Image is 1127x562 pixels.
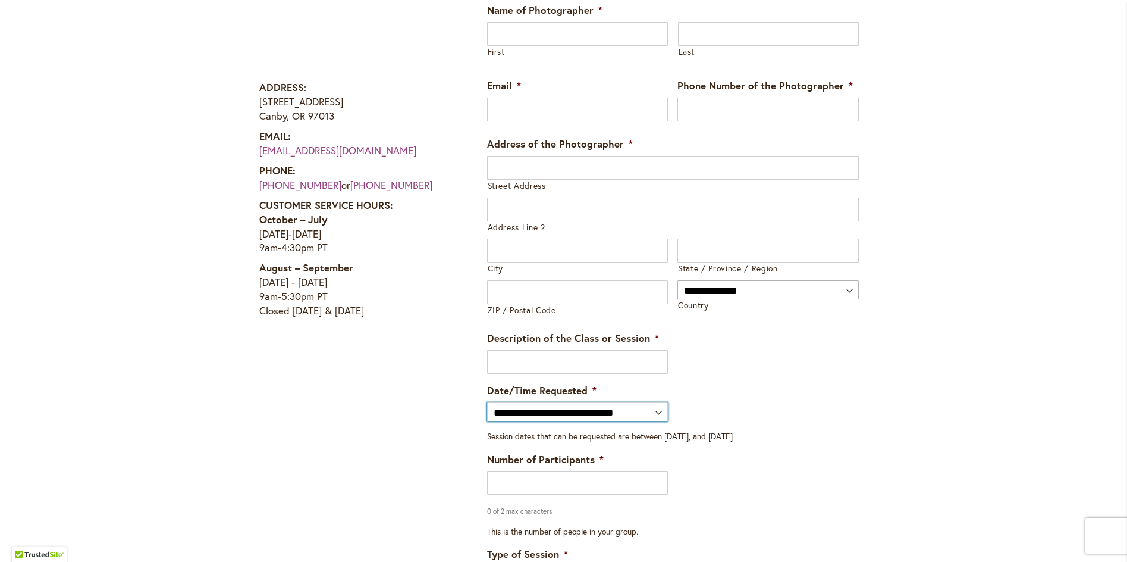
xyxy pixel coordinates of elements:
[259,80,304,94] strong: ADDRESS
[487,138,633,151] label: Address of the Photographer
[259,261,353,274] strong: August – September
[488,180,859,192] label: Street Address
[487,497,829,517] div: 0 of 2 max characters
[259,198,393,212] strong: CUSTOMER SERVICE HOURS:
[487,4,602,17] label: Name of Photographer
[259,80,456,123] p: : [STREET_ADDRESS] Canby, OR 97013
[679,46,859,58] label: Last
[678,300,859,311] label: Country
[259,164,456,192] p: or
[259,129,291,143] strong: EMAIL:
[259,143,416,157] a: [EMAIL_ADDRESS][DOMAIN_NAME]
[487,453,604,466] label: Number of Participants
[259,178,341,192] a: [PHONE_NUMBER]
[259,198,456,255] p: [DATE]-[DATE] 9am-4:30pm PT
[677,79,853,92] label: Phone Number of the Photographer
[487,79,521,92] label: Email
[488,305,668,316] label: ZIP / Postal Code
[487,517,859,538] div: This is the number of people in your group.
[259,213,327,226] strong: October – July
[487,332,659,345] label: Description of the Class or Session
[678,263,859,274] label: State / Province / Region
[350,178,432,192] a: [PHONE_NUMBER]
[488,263,668,274] label: City
[259,164,296,177] strong: PHONE:
[488,46,668,58] label: First
[487,548,568,561] label: Type of Session
[487,421,859,442] div: Session dates that can be requested are between [DATE], and [DATE]
[259,261,456,318] p: [DATE] - [DATE] 9am-5:30pm PT Closed [DATE] & [DATE]
[487,384,597,397] label: Date/Time Requested
[488,222,859,233] label: Address Line 2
